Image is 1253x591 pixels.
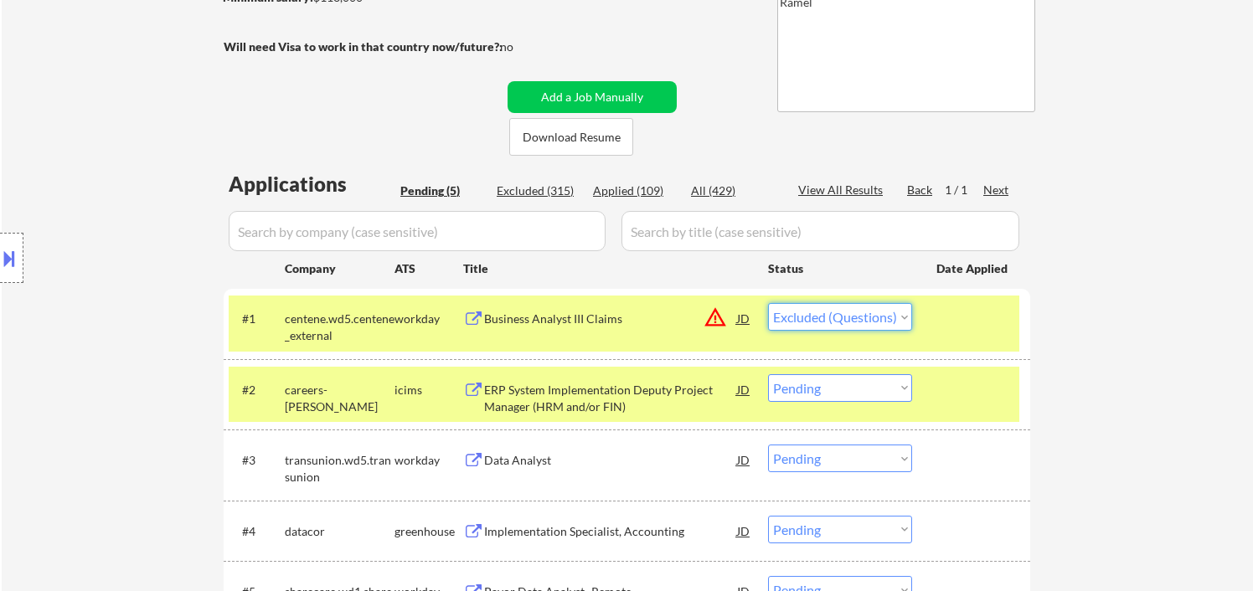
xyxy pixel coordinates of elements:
[983,182,1010,198] div: Next
[735,374,752,404] div: JD
[285,523,394,540] div: datacor
[621,211,1019,251] input: Search by title (case sensitive)
[945,182,983,198] div: 1 / 1
[229,211,606,251] input: Search by company (case sensitive)
[907,182,934,198] div: Back
[394,260,463,277] div: ATS
[508,81,677,113] button: Add a Job Manually
[394,452,463,469] div: workday
[497,182,580,199] div: Excluded (315)
[768,253,912,283] div: Status
[463,260,752,277] div: Title
[394,523,463,540] div: greenhouse
[691,182,775,199] div: All (429)
[242,452,271,469] div: #3
[484,452,737,469] div: Data Analyst
[484,523,737,540] div: Implementation Specialist, Accounting
[593,182,677,199] div: Applied (109)
[484,382,737,414] div: ERP System Implementation Deputy Project Manager (HRM and/or FIN)
[735,516,752,546] div: JD
[285,311,394,343] div: centene.wd5.centene_external
[394,382,463,398] div: icims
[484,311,737,327] div: Business Analyst III Claims
[798,182,888,198] div: View All Results
[224,39,503,54] strong: Will need Visa to work in that country now/future?:
[735,445,752,475] div: JD
[285,260,394,277] div: Company
[936,260,1010,277] div: Date Applied
[285,382,394,414] div: careers-[PERSON_NAME]
[285,452,394,485] div: transunion.wd5.transunion
[394,311,463,327] div: workday
[229,174,394,194] div: Applications
[242,523,271,540] div: #4
[500,39,548,55] div: no
[400,182,484,199] div: Pending (5)
[704,306,727,329] button: warning_amber
[509,118,633,156] button: Download Resume
[735,303,752,333] div: JD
